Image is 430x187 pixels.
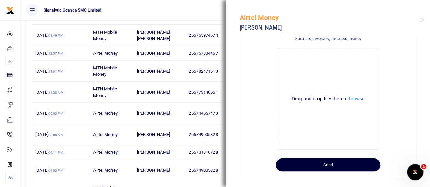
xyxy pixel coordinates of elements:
span: Airtel Money [93,132,117,137]
small: 12:01 PM [48,70,63,73]
span: 256765974574 [189,33,218,38]
span: 256749005828 [189,132,218,137]
span: [DATE] [35,111,63,116]
div: File Uploader [277,48,379,150]
span: Airtel Money [93,168,117,173]
span: [PERSON_NAME] [137,51,170,56]
small: 12:57 PM [48,52,63,55]
div: Drag and drop files here or [280,96,376,102]
small: 06:02 PM [48,112,63,115]
small: 11:28 AM [48,91,64,94]
small: 04:02 PM [48,169,63,172]
button: Close [420,18,425,22]
li: Ac [5,172,15,183]
span: 256701816728 [189,150,218,155]
span: [PERSON_NAME] [137,69,170,74]
span: [DATE] [35,150,63,155]
span: [DATE] [35,90,63,95]
h5: Airtel Money [240,14,420,22]
span: [DATE] [35,132,63,137]
span: [DATE] [35,168,63,173]
img: logo-small [6,6,14,15]
span: 256757804467 [189,51,218,56]
span: [PERSON_NAME] [137,90,170,95]
span: 256782471613 [189,69,218,74]
span: 256749005828 [189,168,218,173]
span: [DATE] [35,69,63,74]
li: M [5,56,15,67]
button: Send [276,158,380,171]
small: 08:56 AM [48,133,64,137]
span: Airtel Money [93,51,117,56]
span: [PERSON_NAME] [137,150,170,155]
span: [PERSON_NAME] [PERSON_NAME] [137,30,170,41]
span: [PERSON_NAME] [137,168,170,173]
span: Signalytic Uganda SMC Limited [41,7,104,13]
span: [PERSON_NAME] [137,111,170,116]
h5: [PERSON_NAME] [240,24,420,31]
span: Airtel Money [93,150,117,155]
span: 256773140551 [189,90,218,95]
span: [DATE] [35,33,63,38]
span: 1 [421,164,426,169]
span: 256744557473 [189,111,218,116]
span: [PERSON_NAME] [137,132,170,137]
iframe: Intercom live chat [407,164,423,180]
small: 04:11 PM [48,151,63,154]
span: Airtel Money [93,111,117,116]
a: logo-small logo-large logo-large [6,7,14,13]
span: MTN Mobile Money [93,86,117,98]
span: MTN Mobile Money [93,65,117,77]
small: 01:40 PM [48,34,63,37]
h4: Such as invoices, receipts, notes [248,35,408,42]
button: browse [349,96,364,101]
span: [DATE] [35,51,63,56]
span: MTN Mobile Money [93,30,117,41]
